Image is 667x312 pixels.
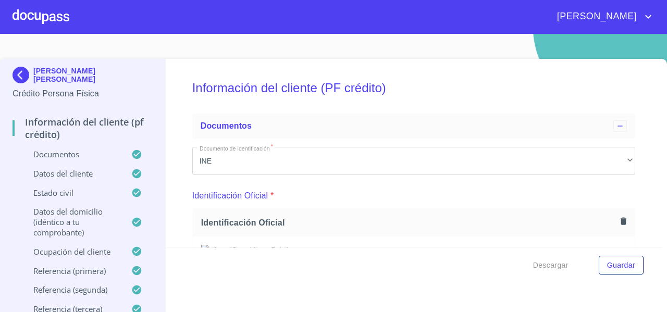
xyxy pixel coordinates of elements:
p: Datos del domicilio (idéntico a tu comprobante) [13,206,131,238]
div: [PERSON_NAME] [PERSON_NAME] [13,67,153,88]
span: Descargar [533,259,569,272]
img: Docupass spot blue [13,67,33,83]
p: Información del cliente (PF crédito) [13,116,153,141]
button: Descargar [529,256,573,275]
p: [PERSON_NAME] [PERSON_NAME] [33,67,153,83]
p: Ocupación del Cliente [13,246,131,257]
span: Identificación Oficial [201,217,616,228]
h5: Información del cliente (PF crédito) [192,67,635,109]
div: INE [192,147,635,175]
span: Guardar [607,259,635,272]
p: Identificación Oficial [192,190,268,202]
p: Referencia (segunda) [13,284,131,295]
span: Documentos [201,121,252,130]
span: [PERSON_NAME] [549,8,642,25]
button: account of current user [549,8,654,25]
div: Documentos [192,114,635,139]
button: Guardar [599,256,644,275]
p: Estado Civil [13,188,131,198]
p: Referencia (primera) [13,266,131,276]
p: Documentos [13,149,131,159]
p: Datos del cliente [13,168,131,179]
img: Identificación Oficial [201,245,626,256]
p: Crédito Persona Física [13,88,153,100]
